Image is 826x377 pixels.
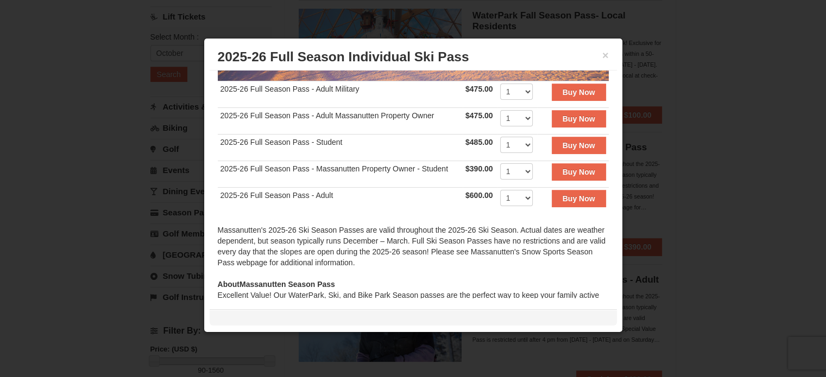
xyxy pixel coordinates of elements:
[563,194,595,203] strong: Buy Now
[218,225,609,279] div: Massanutten's 2025-26 Ski Season Passes are valid throughout the 2025-26 Ski Season. Actual dates...
[552,190,606,207] button: Buy Now
[552,163,606,181] button: Buy Now
[465,111,493,120] strong: $475.00
[465,138,493,146] strong: $485.00
[218,49,609,65] h3: 2025-26 Full Season Individual Ski Pass
[465,191,493,200] strong: $600.00
[465,85,493,93] strong: $475.00
[552,110,606,127] button: Buy Now
[552,137,606,154] button: Buy Now
[563,114,595,123] strong: Buy Now
[218,81,463,107] td: 2025-26 Full Season Pass - Adult Military
[602,50,609,61] button: ×
[218,280,239,289] span: About
[563,141,595,150] strong: Buy Now
[563,168,595,176] strong: Buy Now
[465,164,493,173] strong: $390.00
[552,84,606,101] button: Buy Now
[218,134,463,161] td: 2025-26 Full Season Pass - Student
[218,279,609,311] div: Excellent Value! Our WaterPark, Ski, and Bike Park Season passes are the perfect way to keep your...
[218,107,463,134] td: 2025-26 Full Season Pass - Adult Massanutten Property Owner
[218,280,335,289] strong: Massanutten Season Pass
[218,187,463,214] td: 2025-26 Full Season Pass - Adult
[563,88,595,97] strong: Buy Now
[218,161,463,187] td: 2025-26 Full Season Pass - Massanutten Property Owner - Student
